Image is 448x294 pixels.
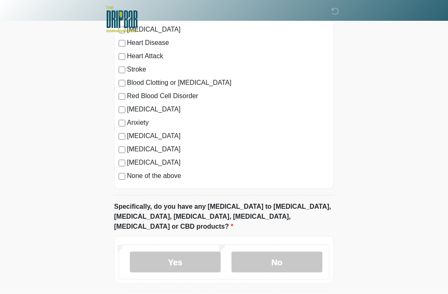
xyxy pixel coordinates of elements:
input: [MEDICAL_DATA] [119,106,125,113]
input: Stroke [119,67,125,73]
label: No [231,252,322,272]
label: Heart Attack [127,51,329,61]
label: Red Blood Cell Disorder [127,91,329,101]
input: Red Blood Cell Disorder [119,93,125,100]
input: [MEDICAL_DATA] [119,160,125,166]
label: [MEDICAL_DATA] [127,104,329,114]
img: The DRIPBaR - San Antonio Dominion Creek Logo [106,6,138,34]
label: [MEDICAL_DATA] [127,158,329,168]
input: [MEDICAL_DATA] [119,146,125,153]
label: None of the above [127,171,329,181]
input: [MEDICAL_DATA] [119,133,125,140]
label: Blood Clotting or [MEDICAL_DATA] [127,78,329,88]
label: Yes [130,252,221,272]
label: Anxiety [127,118,329,128]
input: Heart Disease [119,40,125,47]
label: Specifically, do you have any [MEDICAL_DATA] to [MEDICAL_DATA], [MEDICAL_DATA], [MEDICAL_DATA], [... [114,202,334,232]
input: Heart Attack [119,53,125,60]
input: None of the above [119,173,125,180]
label: [MEDICAL_DATA] [127,131,329,141]
label: Stroke [127,64,329,74]
input: Anxiety [119,120,125,126]
label: Heart Disease [127,38,329,48]
input: Blood Clotting or [MEDICAL_DATA] [119,80,125,86]
label: [MEDICAL_DATA] [127,144,329,154]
